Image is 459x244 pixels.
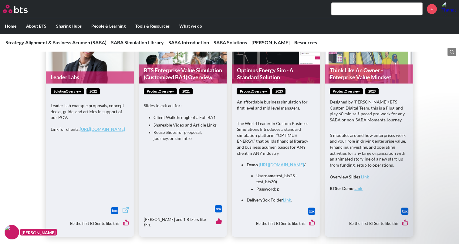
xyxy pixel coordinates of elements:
span: 2023 [272,88,285,95]
a: + [427,4,437,14]
span: 2022 [86,88,100,95]
p: Designed by [PERSON_NAME]+BTS Custom Digital Team, this is a Plug-and-play 60 min self-paced pre-... [330,99,408,123]
label: People & Learning [86,18,130,34]
li: Shareable Video and Article Links [154,122,218,128]
a: SABA Introduction [168,39,209,45]
div: [PERSON_NAME] and 1 BTSers like this. [144,212,222,232]
a: Profile [441,2,456,16]
span: 2023 [365,88,379,95]
a: Optimus Energy Sim - A Standard Solution [232,64,320,83]
div: Be the first BTSer to like this. [330,215,408,232]
img: F [5,225,19,239]
img: BTS Logo [3,5,28,13]
strong: Demo [246,162,258,167]
li: Reuse Slides for proposal, journey, or sim intro [154,129,218,141]
span: productOverview [330,88,363,95]
figcaption: [PERSON_NAME] [20,229,57,236]
li: : p [256,186,305,192]
a: Strategy Alignment & Business Acumen (SABA) [5,39,106,45]
strong: Username [256,173,275,178]
li: / [246,162,310,192]
a: Download file from Box [111,207,118,214]
a: External link [122,206,129,215]
div: Be the first BTSer to like this. [51,215,129,232]
li: Client Walkthrough of a Full BA1 [154,114,218,120]
a: SABA Simulation Library [111,39,164,45]
div: Be the first BTSer to like this. [237,215,315,232]
a: Go home [3,5,39,13]
strong: Delivery [246,197,262,202]
span: 2021 [179,88,193,95]
p: Leader Lab example proposals, concept decks, guide, and articles in support of our POV. [51,103,129,120]
a: SABA Solutions [214,39,247,45]
label: Sharing Hubs [51,18,86,34]
span: productOverview [144,88,177,95]
strong: Password [256,186,275,191]
p: 5 modules around how enterprises work and your role in driving enterprise value. Financing, inves... [330,132,408,168]
a: Link [283,197,291,202]
li: Box Folder . [246,197,310,203]
a: [URL][DOMAIN_NAME] [80,127,125,132]
a: Download file from Box [308,208,315,215]
label: What we do [174,18,207,34]
img: Thanatchaporn Chantapisit [441,2,456,16]
a: Think Like An Owner - Enterprise Value Mindset [325,64,413,83]
iframe: Intercom live chat [438,223,453,238]
span: solutionOverview [51,88,84,95]
p: Link for clients: [51,126,129,132]
img: Box logo [111,207,118,214]
li: test_bts25 - test_bts30) [256,173,305,185]
a: Resources [294,39,317,45]
p: An affordable business simulation for first level and mid level managers. [237,99,315,111]
p: Slides to extract for: [144,103,222,109]
a: [PERSON_NAME] [251,39,290,45]
img: Box logo [215,205,222,212]
strong: BTSer Demo [330,186,353,191]
a: BTS Enterprise Value Simulation (Customized BA1) Overview [139,64,227,83]
a: Leader Labs [46,71,134,83]
a: Download file from Box [215,205,222,212]
p: The World Leader in Custom Business Simulations Introduces a standard simulation platform, “OPTIM... [237,120,315,156]
a: [URL][DOMAIN_NAME] [258,162,304,167]
img: Box logo [308,208,315,215]
iframe: Intercom notifications message [338,114,459,228]
label: About BTS [21,18,51,34]
strong: Overview Slides [330,174,360,179]
label: Tools & Resources [130,18,174,34]
span: productOverview [237,88,270,95]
